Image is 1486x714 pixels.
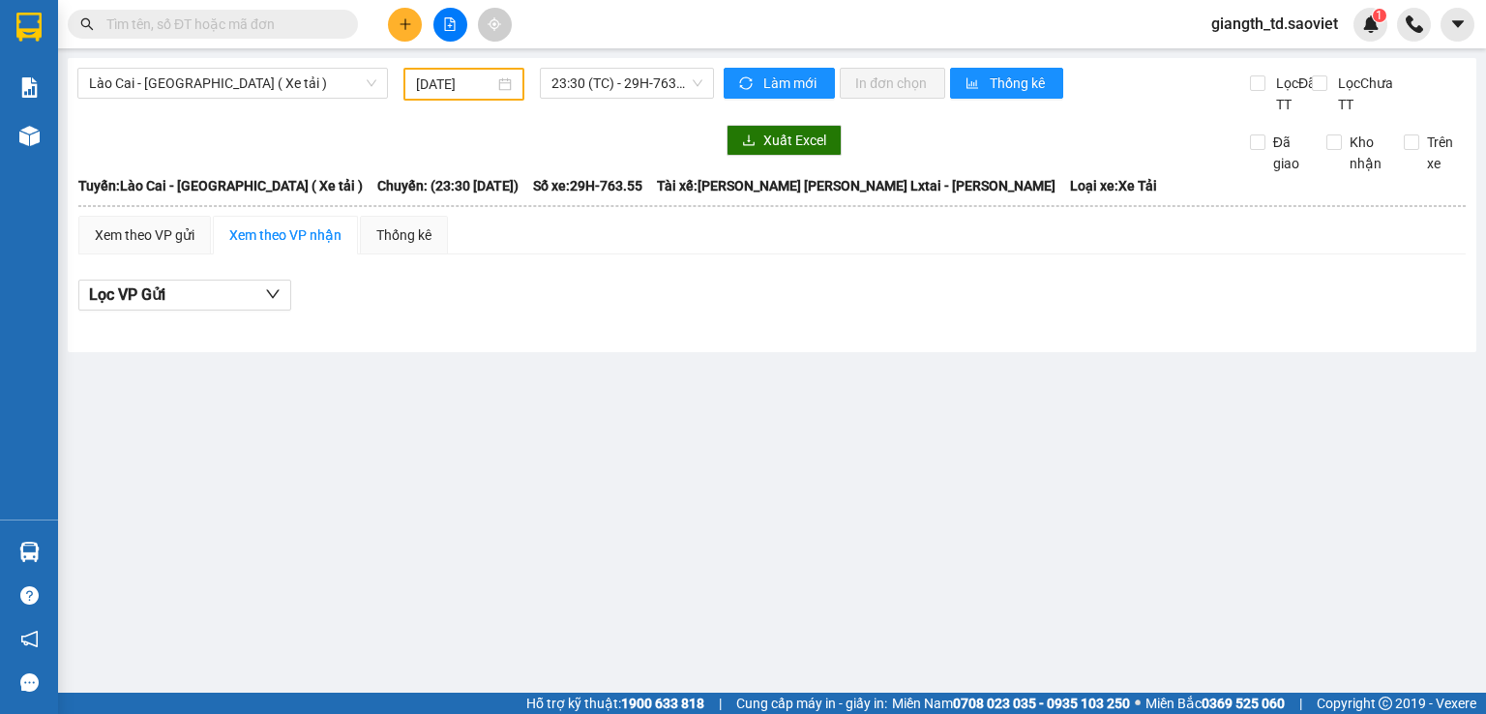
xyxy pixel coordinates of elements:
img: warehouse-icon [19,126,40,146]
span: 1 [1376,9,1382,22]
div: Thống kê [376,224,431,246]
button: aim [478,8,512,42]
img: icon-new-feature [1362,15,1380,33]
button: Lọc VP Gửi [78,280,291,311]
button: bar-chartThống kê [950,68,1063,99]
span: notification [20,630,39,648]
button: In đơn chọn [840,68,945,99]
sup: 1 [1373,9,1386,22]
span: Tài xế: [PERSON_NAME] [PERSON_NAME] Lxtai - [PERSON_NAME] [657,175,1055,196]
span: file-add [443,17,457,31]
button: plus [388,8,422,42]
span: caret-down [1449,15,1467,33]
span: question-circle [20,586,39,605]
span: Hỗ trợ kỹ thuật: [526,693,704,714]
span: | [1299,693,1302,714]
span: Cung cấp máy in - giấy in: [736,693,887,714]
button: caret-down [1441,8,1474,42]
div: Xem theo VP nhận [229,224,342,246]
img: warehouse-icon [19,542,40,562]
img: logo-vxr [16,13,42,42]
span: search [80,17,94,31]
strong: 1900 633 818 [621,696,704,711]
span: Lọc Đã TT [1268,73,1319,115]
span: aim [488,17,501,31]
span: Thống kê [990,73,1048,94]
span: Làm mới [763,73,819,94]
strong: 0708 023 035 - 0935 103 250 [953,696,1130,711]
span: download [742,134,756,149]
span: copyright [1379,697,1392,710]
b: Tuyến: Lào Cai - [GEOGRAPHIC_DATA] ( Xe tải ) [78,178,363,193]
span: Xuất Excel [763,130,826,151]
span: Miền Nam [892,693,1130,714]
span: Lọc Chưa TT [1330,73,1405,115]
div: Xem theo VP gửi [95,224,194,246]
button: file-add [433,8,467,42]
span: Số xe: 29H-763.55 [533,175,642,196]
img: solution-icon [19,77,40,98]
span: down [265,286,281,302]
span: Lọc VP Gửi [89,283,165,307]
span: message [20,673,39,692]
button: downloadXuất Excel [727,125,842,156]
input: Tìm tên, số ĐT hoặc mã đơn [106,14,335,35]
span: sync [739,76,756,92]
span: Lào Cai - Hà Nội ( Xe tải ) [89,69,376,98]
input: 22/11/2022 [416,74,493,95]
span: Đã giao [1265,132,1313,174]
span: Trên xe [1419,132,1467,174]
span: plus [399,17,412,31]
button: syncLàm mới [724,68,835,99]
span: Kho nhận [1342,132,1389,174]
span: Chuyến: (23:30 [DATE]) [377,175,519,196]
span: Miền Bắc [1145,693,1285,714]
span: Loại xe: Xe Tải [1070,175,1157,196]
span: giangth_td.saoviet [1196,12,1353,36]
span: ⚪️ [1135,699,1141,707]
span: 23:30 (TC) - 29H-763.55 [551,69,703,98]
strong: 0369 525 060 [1202,696,1285,711]
span: | [719,693,722,714]
img: phone-icon [1406,15,1423,33]
span: bar-chart [966,76,982,92]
